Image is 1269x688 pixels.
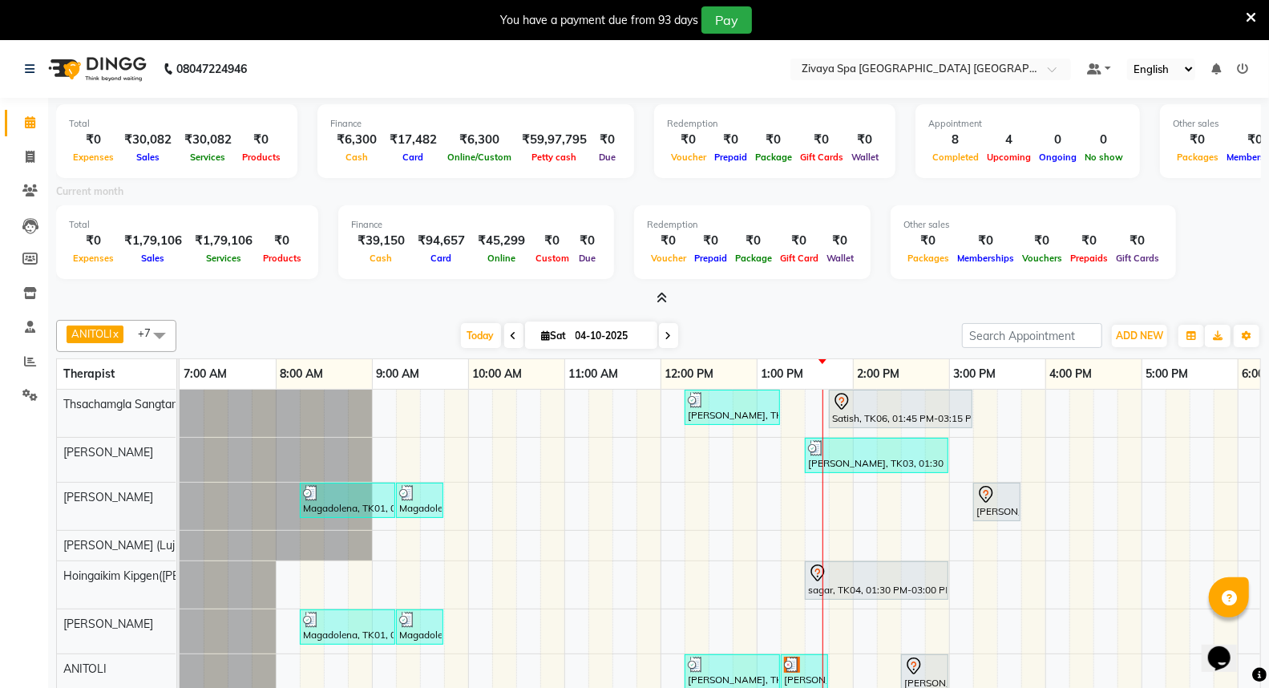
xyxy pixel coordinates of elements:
[301,612,394,642] div: Magadolena, TK01, 08:15 AM-09:15 AM, Swedish De-Stress - 60 Mins
[63,445,153,459] span: [PERSON_NAME]
[928,152,983,163] span: Completed
[1142,362,1193,386] a: 5:00 PM
[69,218,305,232] div: Total
[259,232,305,250] div: ₹0
[667,117,883,131] div: Redemption
[366,253,397,264] span: Cash
[118,232,188,250] div: ₹1,79,106
[1035,131,1081,149] div: 0
[975,485,1019,519] div: [PERSON_NAME], TK08, 03:15 PM-03:45 PM, Signature Foot Massage with Hebal Hot Compress - 30 Mins
[796,131,847,149] div: ₹0
[701,6,752,34] button: Pay
[847,152,883,163] span: Wallet
[1116,330,1163,342] span: ADD NEW
[188,232,259,250] div: ₹1,79,106
[758,362,808,386] a: 1:00 PM
[962,323,1102,348] input: Search Appointment
[595,152,620,163] span: Due
[111,327,119,340] a: x
[56,184,123,199] label: Current month
[983,152,1035,163] span: Upcoming
[953,232,1018,250] div: ₹0
[180,362,231,386] a: 7:00 AM
[118,131,178,149] div: ₹30,082
[690,232,731,250] div: ₹0
[1112,325,1167,347] button: ADD NEW
[398,612,442,642] div: Magadolena, TK01, 09:15 AM-09:45 AM, Signature Foot Massage with Hebal Hot Compress - 30 Mins
[341,152,372,163] span: Cash
[796,152,847,163] span: Gift Cards
[443,131,515,149] div: ₹6,300
[686,392,778,423] div: [PERSON_NAME], TK02, 12:15 PM-01:15 PM, Royal Siam - 60 Mins
[847,131,883,149] div: ₹0
[351,232,411,250] div: ₹39,150
[411,232,471,250] div: ₹94,657
[751,131,796,149] div: ₹0
[63,538,186,552] span: [PERSON_NAME] (Lujik)
[565,362,623,386] a: 11:00 AM
[69,117,285,131] div: Total
[1173,131,1223,149] div: ₹0
[351,218,601,232] div: Finance
[69,232,118,250] div: ₹0
[63,569,255,583] span: Hoingaikim Kipgen([PERSON_NAME])
[515,131,593,149] div: ₹59,97,795
[710,131,751,149] div: ₹0
[373,362,424,386] a: 9:00 AM
[176,47,247,91] b: 08047224946
[573,232,601,250] div: ₹0
[398,485,442,516] div: Magadolena, TK01, 09:15 AM-09:45 AM, Signature Foot Massage with Hebal Hot Compress - 30 Mins
[831,392,971,426] div: Satish, TK06, 01:45 PM-03:15 PM, Royal Siam - 90 Mins
[469,362,527,386] a: 10:00 AM
[903,232,953,250] div: ₹0
[1081,131,1127,149] div: 0
[667,152,710,163] span: Voucher
[531,232,573,250] div: ₹0
[647,232,690,250] div: ₹0
[593,131,621,149] div: ₹0
[301,485,394,516] div: Magadolena, TK01, 08:15 AM-09:15 AM, Swedish De-Stress - 60 Mins
[277,362,328,386] a: 8:00 AM
[953,253,1018,264] span: Memberships
[854,362,904,386] a: 2:00 PM
[399,152,428,163] span: Card
[41,47,151,91] img: logo
[528,152,581,163] span: Petty cash
[1035,152,1081,163] span: Ongoing
[950,362,1000,386] a: 3:00 PM
[690,253,731,264] span: Prepaid
[822,253,858,264] span: Wallet
[538,330,571,342] span: Sat
[647,253,690,264] span: Voucher
[500,12,698,29] div: You have a payment due from 93 days
[983,131,1035,149] div: 4
[806,564,947,597] div: sagar, TK04, 01:30 PM-03:00 PM, Royal Siam - 90 Mins
[782,657,826,687] div: [PERSON_NAME], TK05, 01:15 PM-01:45 PM, Signature Head Massage - 30 Mins
[1112,232,1163,250] div: ₹0
[667,131,710,149] div: ₹0
[686,657,778,687] div: [PERSON_NAME], TK02, 12:15 PM-01:15 PM, Royal Siam - 60 Mins
[928,117,1127,131] div: Appointment
[330,117,621,131] div: Finance
[731,253,776,264] span: Package
[822,232,858,250] div: ₹0
[63,397,227,411] span: Thsachamgla Sangtam (Achum)
[69,152,118,163] span: Expenses
[928,131,983,149] div: 8
[1112,253,1163,264] span: Gift Cards
[1046,362,1097,386] a: 4:00 PM
[259,253,305,264] span: Products
[661,362,718,386] a: 12:00 PM
[427,253,456,264] span: Card
[571,324,651,348] input: 2025-10-04
[132,152,164,163] span: Sales
[202,253,245,264] span: Services
[178,131,238,149] div: ₹30,082
[330,131,383,149] div: ₹6,300
[63,366,115,381] span: Therapist
[1202,624,1253,672] iframe: chat widget
[1173,152,1223,163] span: Packages
[69,131,118,149] div: ₹0
[776,253,822,264] span: Gift Card
[383,131,443,149] div: ₹17,482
